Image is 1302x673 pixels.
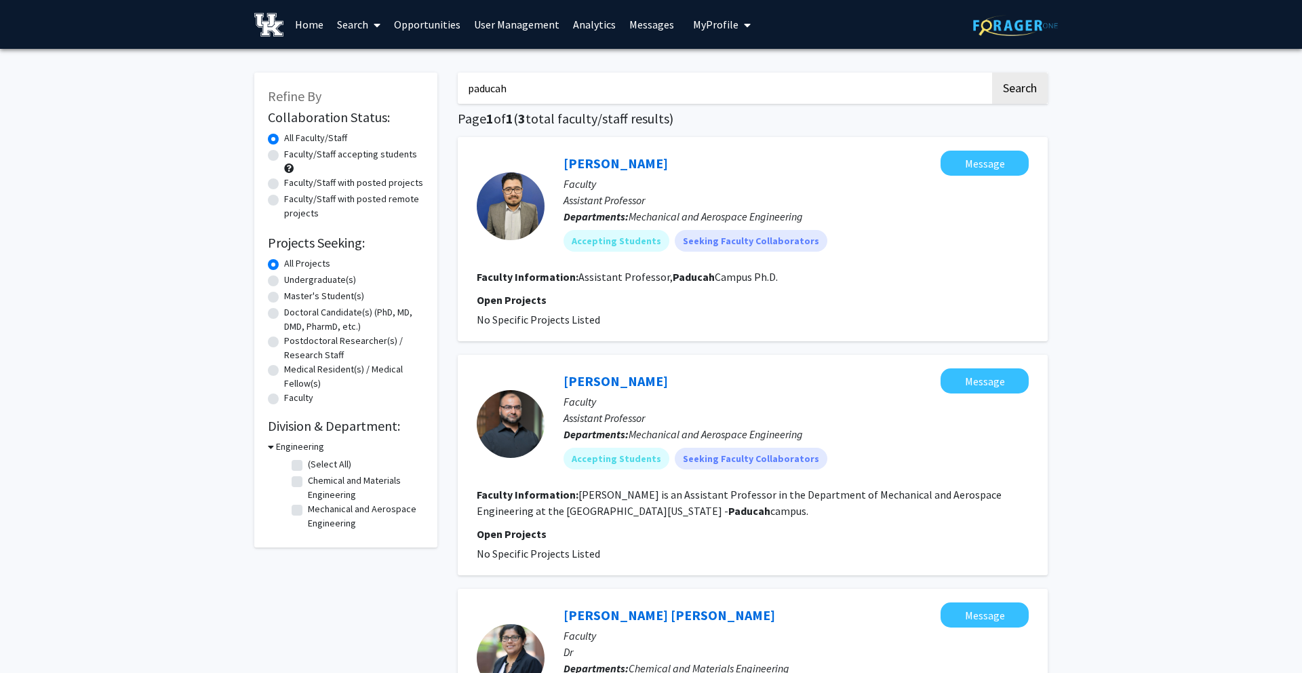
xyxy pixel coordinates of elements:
[564,448,669,469] mat-chip: Accepting Students
[284,289,364,303] label: Master's Student(s)
[10,612,58,663] iframe: Chat
[284,131,347,145] label: All Faculty/Staff
[564,372,668,389] a: [PERSON_NAME]
[728,504,770,518] b: Paducah
[518,110,526,127] span: 3
[268,88,321,104] span: Refine By
[477,488,1002,518] fg-read-more: [PERSON_NAME] is an Assistant Professor in the Department of Mechanical and Aerospace Engineering...
[268,235,424,251] h2: Projects Seeking:
[675,230,827,252] mat-chip: Seeking Faculty Collaborators
[477,547,600,560] span: No Specific Projects Listed
[284,147,417,161] label: Faculty/Staff accepting students
[387,1,467,48] a: Opportunities
[564,176,1029,192] p: Faculty
[564,192,1029,208] p: Assistant Professor
[629,427,803,441] span: Mechanical and Aerospace Engineering
[566,1,623,48] a: Analytics
[458,111,1048,127] h1: Page of ( total faculty/staff results)
[564,230,669,252] mat-chip: Accepting Students
[941,602,1029,628] button: Message Gisella Lamas Samanamud
[477,488,578,501] b: Faculty Information:
[276,440,324,454] h3: Engineering
[477,526,1029,542] p: Open Projects
[623,1,681,48] a: Messages
[308,502,420,531] label: Mechanical and Aerospace Engineering
[284,176,423,190] label: Faculty/Staff with posted projects
[284,192,424,220] label: Faculty/Staff with posted remote projects
[467,1,566,48] a: User Management
[693,18,738,31] span: My Profile
[477,313,600,326] span: No Specific Projects Listed
[941,368,1029,393] button: Message Madhav Baral
[564,393,1029,410] p: Faculty
[941,151,1029,176] button: Message Jordan Garcia
[284,362,424,391] label: Medical Resident(s) / Medical Fellow(s)
[284,334,424,362] label: Postdoctoral Researcher(s) / Research Staff
[308,474,420,502] label: Chemical and Materials Engineering
[268,109,424,126] h2: Collaboration Status:
[330,1,387,48] a: Search
[506,110,513,127] span: 1
[486,110,494,127] span: 1
[578,270,778,284] fg-read-more: Assistant Professor, Campus Ph.D.
[284,391,313,405] label: Faculty
[284,305,424,334] label: Doctoral Candidate(s) (PhD, MD, DMD, PharmD, etc.)
[564,155,668,172] a: [PERSON_NAME]
[673,270,715,284] b: Paducah
[308,457,351,472] label: (Select All)
[564,607,775,623] a: [PERSON_NAME] [PERSON_NAME]
[268,418,424,434] h2: Division & Department:
[629,210,803,223] span: Mechanical and Aerospace Engineering
[458,73,990,104] input: Search Keywords
[254,13,283,37] img: University of Kentucky Logo
[284,273,356,287] label: Undergraduate(s)
[675,448,827,469] mat-chip: Seeking Faculty Collaborators
[973,15,1058,36] img: ForagerOne Logo
[564,210,629,223] b: Departments:
[564,628,1029,644] p: Faculty
[477,270,578,284] b: Faculty Information:
[564,410,1029,426] p: Assistant Professor
[288,1,330,48] a: Home
[564,427,629,441] b: Departments:
[284,256,330,271] label: All Projects
[992,73,1048,104] button: Search
[564,644,1029,660] p: Dr
[477,292,1029,308] p: Open Projects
